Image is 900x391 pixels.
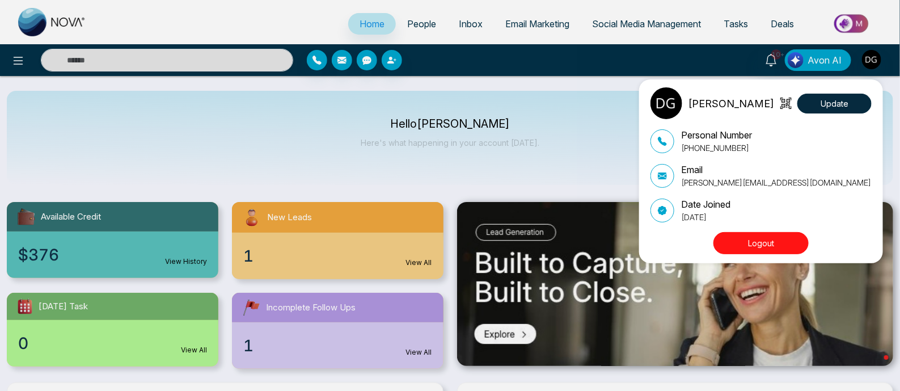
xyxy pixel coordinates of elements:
p: Personal Number [681,128,752,142]
iframe: Intercom live chat [861,352,889,380]
p: [PERSON_NAME] [688,96,774,111]
p: Date Joined [681,197,730,211]
button: Logout [713,232,809,254]
p: [PERSON_NAME][EMAIL_ADDRESS][DOMAIN_NAME] [681,176,871,188]
p: [PHONE_NUMBER] [681,142,752,154]
p: [DATE] [681,211,730,223]
p: Email [681,163,871,176]
button: Update [797,94,872,113]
